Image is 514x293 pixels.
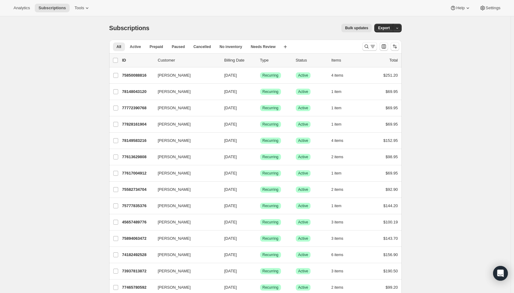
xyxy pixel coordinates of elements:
[263,220,279,225] span: Recurring
[331,203,342,208] span: 1 item
[331,155,343,159] span: 2 items
[224,220,237,224] span: [DATE]
[122,136,398,145] div: 78149583216[PERSON_NAME][DATE]SuccessRecurringSuccessActive4 items$152.95
[298,73,308,78] span: Active
[383,252,398,257] span: $156.90
[331,153,350,161] button: 2 items
[379,42,388,51] button: Customize table column order and visibility
[35,4,70,12] button: Subscriptions
[224,269,237,273] span: [DATE]
[251,44,276,49] span: Needs Review
[331,57,362,63] div: Items
[263,236,279,241] span: Recurring
[154,103,216,113] button: [PERSON_NAME]
[158,252,191,258] span: [PERSON_NAME]
[158,219,191,225] span: [PERSON_NAME]
[150,44,163,49] span: Prepaid
[130,44,141,49] span: Active
[224,252,237,257] span: [DATE]
[331,220,343,225] span: 3 items
[109,25,150,31] span: Subscriptions
[122,89,153,95] p: 78148043120
[298,252,308,257] span: Active
[331,252,343,257] span: 6 items
[391,42,399,51] button: Sort the results
[122,71,398,80] div: 75850088816[PERSON_NAME][DATE]SuccessRecurringSuccessActive4 items$251.20
[224,187,237,192] span: [DATE]
[386,187,398,192] span: $92.90
[331,106,342,110] span: 1 item
[386,155,398,159] span: $98.95
[298,171,308,176] span: Active
[331,251,350,259] button: 6 items
[383,73,398,78] span: $251.20
[331,138,343,143] span: 4 items
[456,6,464,10] span: Help
[298,122,308,127] span: Active
[389,57,398,63] p: Total
[263,122,279,127] span: Recurring
[341,24,372,32] button: Bulk updates
[298,155,308,159] span: Active
[298,89,308,94] span: Active
[158,57,219,63] p: Customer
[158,235,191,242] span: [PERSON_NAME]
[263,171,279,176] span: Recurring
[154,87,216,97] button: [PERSON_NAME]
[154,250,216,260] button: [PERSON_NAME]
[172,44,185,49] span: Paused
[263,138,279,143] span: Recurring
[219,44,242,49] span: No inventory
[122,170,153,176] p: 77617004912
[331,71,350,80] button: 4 items
[296,57,327,63] p: Status
[158,89,191,95] span: [PERSON_NAME]
[38,6,66,10] span: Subscriptions
[298,220,308,225] span: Active
[331,267,350,275] button: 3 items
[331,89,342,94] span: 1 item
[122,251,398,259] div: 74182492528[PERSON_NAME][DATE]SuccessRecurringSuccessActive6 items$156.90
[158,170,191,176] span: [PERSON_NAME]
[122,120,398,129] div: 77828161904[PERSON_NAME][DATE]SuccessRecurringSuccessActive1 item$69.95
[154,185,216,195] button: [PERSON_NAME]
[122,105,153,111] p: 77772390768
[117,44,121,49] span: All
[122,252,153,258] p: 74182492528
[383,203,398,208] span: $144.20
[224,106,237,110] span: [DATE]
[331,73,343,78] span: 4 items
[122,187,153,193] p: 75582734704
[122,57,153,63] p: ID
[122,138,153,144] p: 78149583216
[331,104,348,112] button: 1 item
[476,4,504,12] button: Settings
[122,284,153,291] p: 77465780592
[122,235,153,242] p: 75894063472
[263,285,279,290] span: Recurring
[224,73,237,78] span: [DATE]
[154,136,216,146] button: [PERSON_NAME]
[224,285,237,290] span: [DATE]
[71,4,94,12] button: Tools
[158,284,191,291] span: [PERSON_NAME]
[122,202,398,210] div: 75777835376[PERSON_NAME][DATE]SuccessRecurringSuccessActive1 item$144.20
[158,268,191,274] span: [PERSON_NAME]
[122,283,398,292] div: 77465780592[PERSON_NAME][DATE]SuccessRecurringSuccessActive2 items$99.20
[331,218,350,227] button: 3 items
[331,122,342,127] span: 1 item
[486,6,500,10] span: Settings
[298,269,308,274] span: Active
[154,70,216,80] button: [PERSON_NAME]
[263,106,279,110] span: Recurring
[383,220,398,224] span: $100.19
[122,169,398,178] div: 77617004912[PERSON_NAME][DATE]SuccessRecurringSuccessActive1 item$69.95
[154,283,216,292] button: [PERSON_NAME]
[122,234,398,243] div: 75894063472[PERSON_NAME][DATE]SuccessRecurringSuccessActive3 items$143.70
[14,6,30,10] span: Analytics
[122,185,398,194] div: 75582734704[PERSON_NAME][DATE]SuccessRecurringSuccessActive2 items$92.90
[122,203,153,209] p: 75777835376
[224,171,237,175] span: [DATE]
[298,138,308,143] span: Active
[154,152,216,162] button: [PERSON_NAME]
